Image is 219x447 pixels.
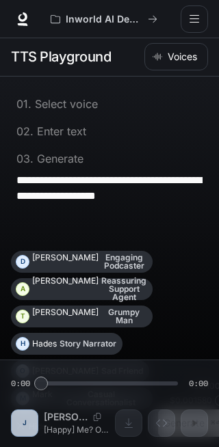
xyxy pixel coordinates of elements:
button: D[PERSON_NAME]Engaging Podcaster [11,251,153,273]
p: Casual Conversationalist [55,390,146,407]
p: Sad Friend [101,367,143,375]
button: All workspaces [44,5,164,33]
p: Inworld AI Demos [66,14,142,25]
p: [PERSON_NAME] [32,277,99,285]
p: Grumpy Man [101,308,146,325]
button: open drawer [181,5,208,33]
div: A [16,278,29,300]
p: Engaging Podcaster [101,254,146,270]
p: Enter text [34,126,86,137]
p: 0 2 . [16,126,34,137]
p: 0 3 . [16,153,34,164]
p: Hades [32,340,57,348]
p: 0 1 . [16,98,31,109]
p: $ 0.001580 [170,394,212,406]
button: Voices [144,43,208,70]
p: Story Narrator [60,340,116,348]
p: Mark [32,390,53,398]
div: M [16,388,29,409]
button: T[PERSON_NAME]Grumpy Man [11,306,153,327]
div: H [16,333,29,355]
button: MMarkCasual Conversationalist [11,388,153,409]
div: T [16,306,29,327]
h1: TTS Playground [11,43,111,70]
button: A[PERSON_NAME]Reassuring Support Agent [11,278,153,300]
div: D [16,251,29,273]
p: Generate [34,153,83,164]
p: [PERSON_NAME] [32,367,99,375]
div: O [16,360,29,382]
button: HHadesStory Narrator [11,333,123,355]
p: [PERSON_NAME] [32,308,99,316]
button: Hide [11,415,55,437]
p: Reassuring Support Agent [101,277,146,301]
p: [PERSON_NAME] [32,254,99,262]
button: O[PERSON_NAME]Sad Friend [11,360,149,382]
p: Select voice [31,98,98,109]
